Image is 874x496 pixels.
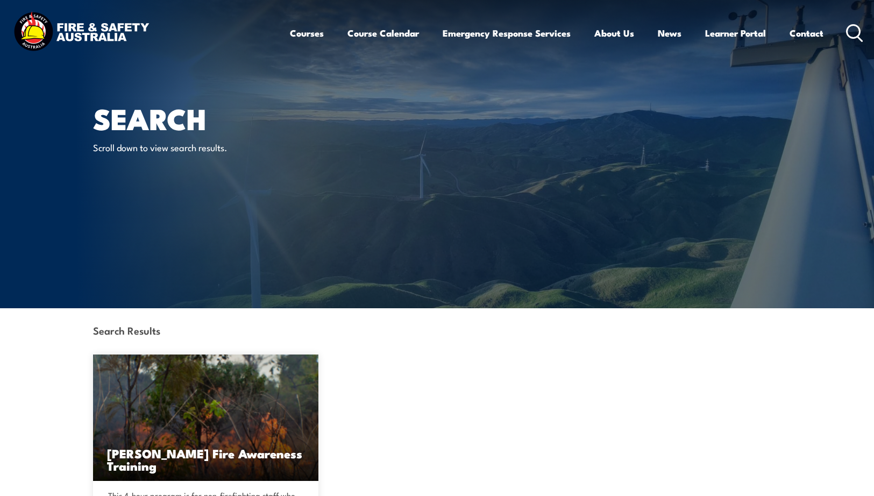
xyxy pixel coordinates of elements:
h1: Search [93,105,359,131]
img: Summer Fire Hazards: Keeping Your Workplace Safe During Bushfire Season with Bushfire awareness t... [93,355,319,481]
strong: Search Results [93,323,160,337]
a: Courses [290,19,324,47]
h3: [PERSON_NAME] Fire Awareness Training [107,447,305,472]
a: About Us [594,19,634,47]
p: Scroll down to view search results. [93,141,289,153]
a: Course Calendar [347,19,419,47]
a: Emergency Response Services [443,19,571,47]
a: Learner Portal [705,19,766,47]
a: News [658,19,681,47]
a: Contact [790,19,823,47]
a: [PERSON_NAME] Fire Awareness Training [93,355,319,481]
